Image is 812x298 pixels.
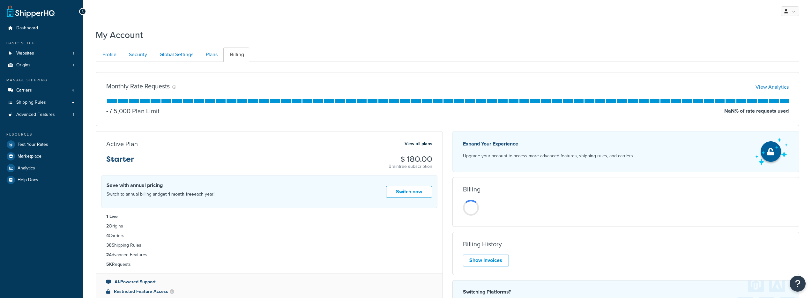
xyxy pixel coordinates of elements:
li: Restricted Feature Access [106,288,432,295]
li: Advanced Features [106,251,432,258]
span: Analytics [18,166,35,171]
a: Test Your Rates [5,139,78,150]
li: Shipping Rules [106,242,432,249]
li: Websites [5,48,78,59]
p: NaN % of rate requests used [724,107,789,115]
span: Origins [16,63,31,68]
strong: 2 [106,251,109,258]
a: Switch now [386,186,432,198]
a: Help Docs [5,174,78,186]
li: Requests [106,261,432,268]
h3: Billing History [463,241,502,248]
span: 1 [73,112,74,117]
span: / [110,106,112,116]
h3: Billing [463,186,480,193]
li: Origins [5,59,78,71]
span: 1 [73,51,74,56]
h3: Monthly Rate Requests [106,83,170,90]
span: Carriers [16,88,32,93]
h4: Save with annual pricing [107,182,214,189]
div: Manage Shipping [5,78,78,83]
span: Advanced Features [16,112,55,117]
h3: Starter [106,155,134,168]
li: Carriers [5,85,78,96]
button: Open Resource Center [790,276,806,292]
h1: My Account [96,29,143,41]
a: Marketplace [5,151,78,162]
span: 4 [72,88,74,93]
span: Dashboard [16,26,38,31]
a: Security [122,48,152,62]
p: Switch to annual billing and each year! [107,190,214,198]
a: View all plans [405,140,432,148]
h3: Active Plan [106,140,138,147]
span: 1 [73,63,74,68]
strong: 30 [106,242,112,249]
p: Braintree subscription [389,163,432,170]
a: Plans [199,48,223,62]
span: Help Docs [18,177,38,183]
div: Basic Setup [5,41,78,46]
li: Origins [106,223,432,230]
a: Global Settings [153,48,198,62]
a: Websites 1 [5,48,78,59]
a: View Analytics [756,83,789,91]
span: Test Your Rates [18,142,48,147]
a: Analytics [5,162,78,174]
span: Marketplace [18,154,41,159]
div: Resources [5,132,78,137]
a: Billing [223,48,249,62]
a: Expand Your Experience Upgrade your account to access more advanced features, shipping rules, and... [452,131,800,172]
strong: get 1 month free [160,191,194,197]
a: Advanced Features 1 [5,109,78,121]
a: Show Invoices [463,255,509,266]
a: Origins 1 [5,59,78,71]
a: Carriers 4 [5,85,78,96]
strong: 5K [106,261,112,268]
a: Profile [96,48,122,62]
strong: 4 [106,232,109,239]
p: - [106,107,108,115]
h3: $ 180.00 [389,155,432,163]
strong: 1 Live [106,213,118,220]
span: Websites [16,51,34,56]
a: Shipping Rules [5,97,78,108]
strong: 2 [106,223,109,229]
a: Dashboard [5,22,78,34]
a: ShipperHQ Home [7,5,55,18]
li: AI-Powered Support [106,279,432,286]
span: Shipping Rules [16,100,46,105]
li: Advanced Features [5,109,78,121]
p: Upgrade your account to access more advanced features, shipping rules, and carriers. [463,152,634,160]
li: Carriers [106,232,432,239]
p: Expand Your Experience [463,139,634,148]
h4: Switching Platforms? [463,288,789,296]
p: 5,000 Plan Limit [108,107,160,115]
